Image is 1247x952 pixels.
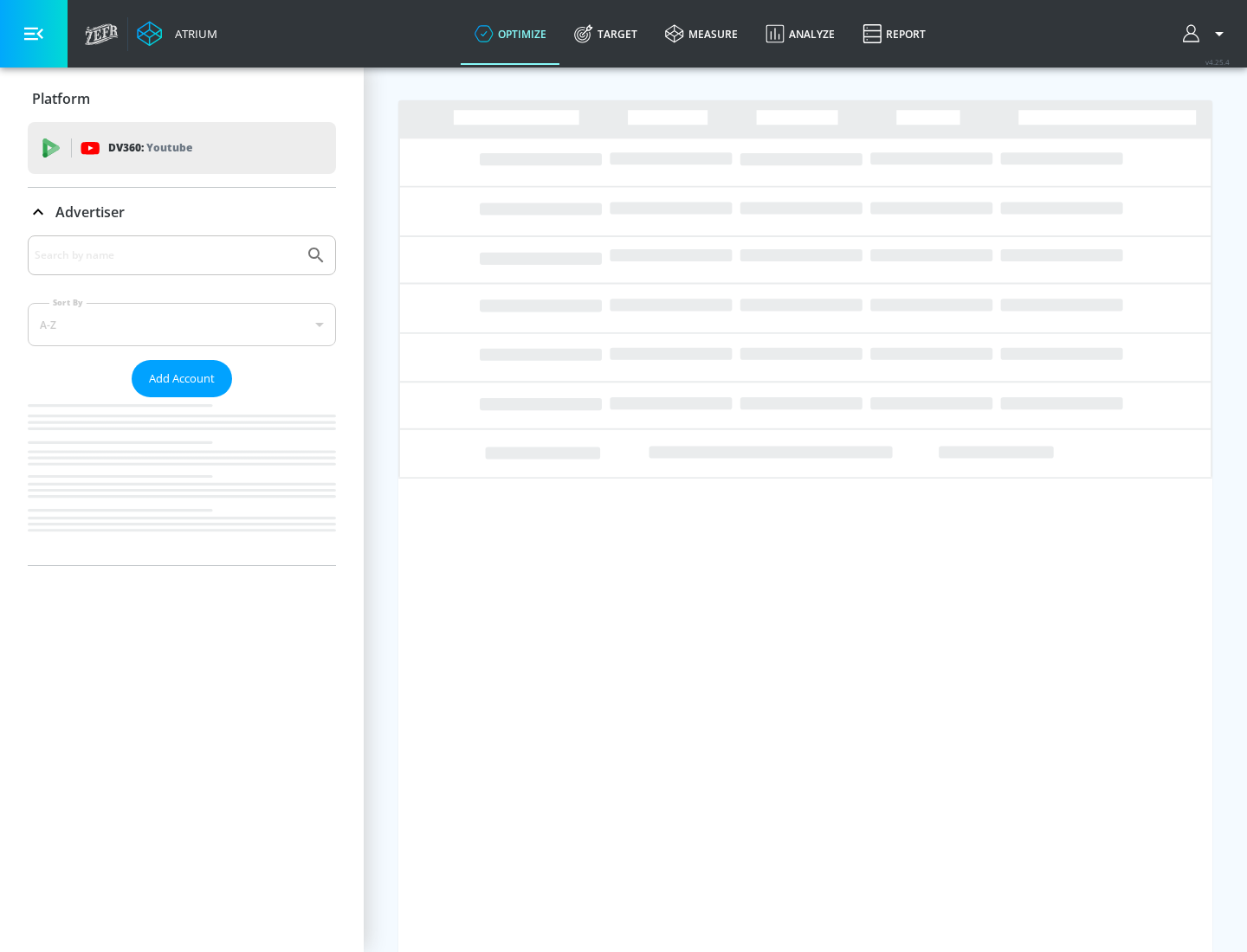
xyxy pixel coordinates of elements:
a: Atrium [137,21,217,47]
div: Atrium [168,26,217,42]
nav: list of Advertiser [28,397,336,565]
div: A-Z [28,303,336,346]
a: optimize [461,3,560,65]
a: Report [849,3,940,65]
p: DV360: [108,138,192,158]
div: Advertiser [28,188,336,236]
div: DV360: Youtube [28,122,336,174]
label: Sort By [49,297,87,308]
div: Advertiser [28,235,336,565]
span: Add Account [149,369,215,389]
div: Platform [28,74,336,123]
button: Add Account [132,360,232,397]
p: Platform [32,89,90,108]
a: Target [560,3,651,65]
p: Youtube [146,138,192,157]
a: Analyze [752,3,849,65]
span: v 4.25.4 [1205,57,1230,67]
p: Advertiser [55,203,125,222]
a: measure [651,3,752,65]
input: Search by name [35,244,297,267]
